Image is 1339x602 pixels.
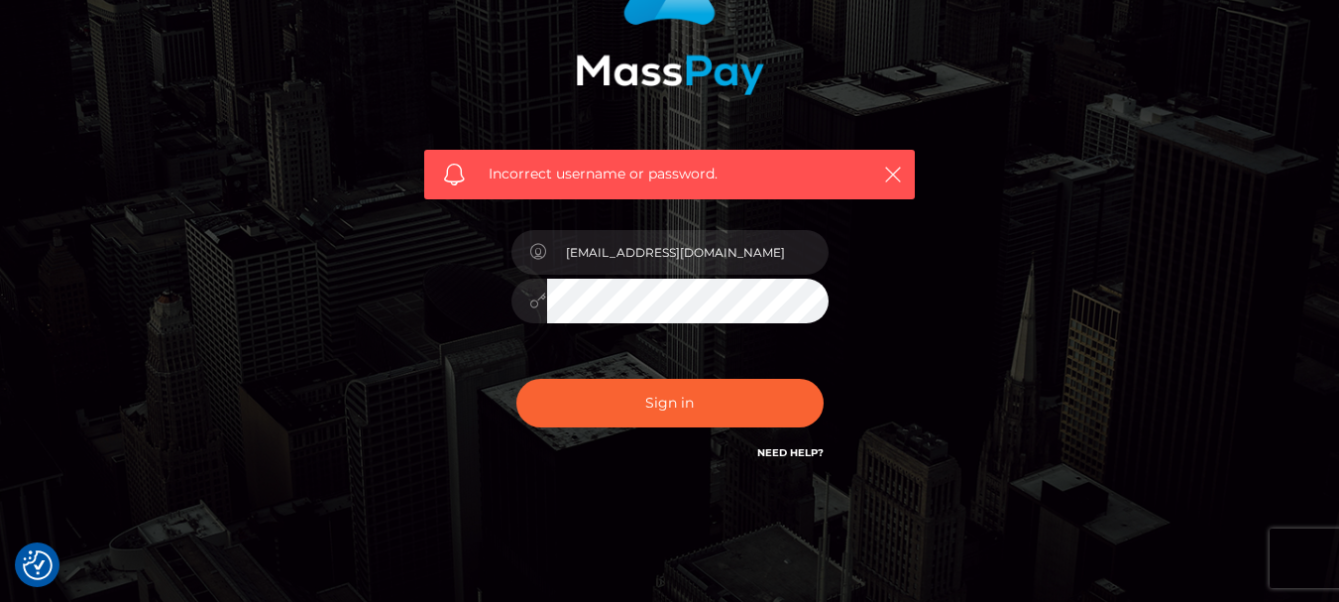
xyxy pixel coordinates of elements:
[757,446,824,459] a: Need Help?
[547,230,829,275] input: Username...
[23,550,53,580] button: Consent Preferences
[516,379,824,427] button: Sign in
[23,550,53,580] img: Revisit consent button
[489,164,850,184] span: Incorrect username or password.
